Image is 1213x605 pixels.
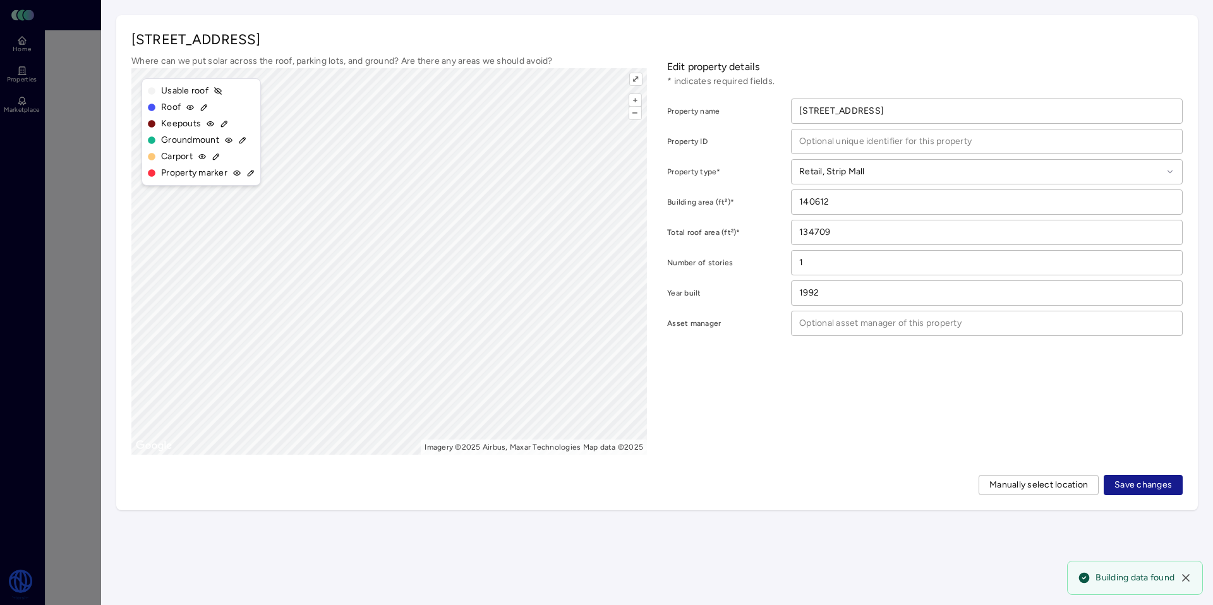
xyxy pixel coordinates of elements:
[667,135,788,148] label: Property ID
[989,478,1088,492] span: Manually select location
[979,475,1099,495] button: Manually select location
[667,196,788,208] label: Building area (ft²)*
[161,166,227,180] span: Property marker
[667,317,788,330] label: Asset manager
[1114,478,1172,492] span: Save changes
[629,94,641,106] button: +
[161,133,219,147] span: Groundmount
[131,30,1183,49] p: [STREET_ADDRESS]
[131,54,647,68] p: Where can we put solar across the roof, parking lots, and ground? Are there any areas we should a...
[161,150,193,164] span: Carport
[667,105,788,117] label: Property name
[161,117,201,131] span: Keepouts
[792,129,1182,153] input: Optional unique identifier for this property
[629,107,641,119] button: –
[667,165,788,178] label: Property type*
[425,443,643,452] li: Imagery ©2025 Airbus, Maxar Technologies Map data ©2025
[667,59,1183,75] p: Edit property details
[161,84,208,98] span: Usable roof
[161,100,181,114] span: Roof
[1104,475,1183,495] button: Save changes
[667,287,788,299] label: Year built
[630,73,642,85] button: ⤢
[667,226,788,239] label: Total roof area (ft²)*
[667,75,1183,88] p: * indicates required fields.
[792,311,1182,335] input: Optional asset manager of this property
[1095,572,1174,584] span: Building data found
[667,256,788,269] label: Number of stories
